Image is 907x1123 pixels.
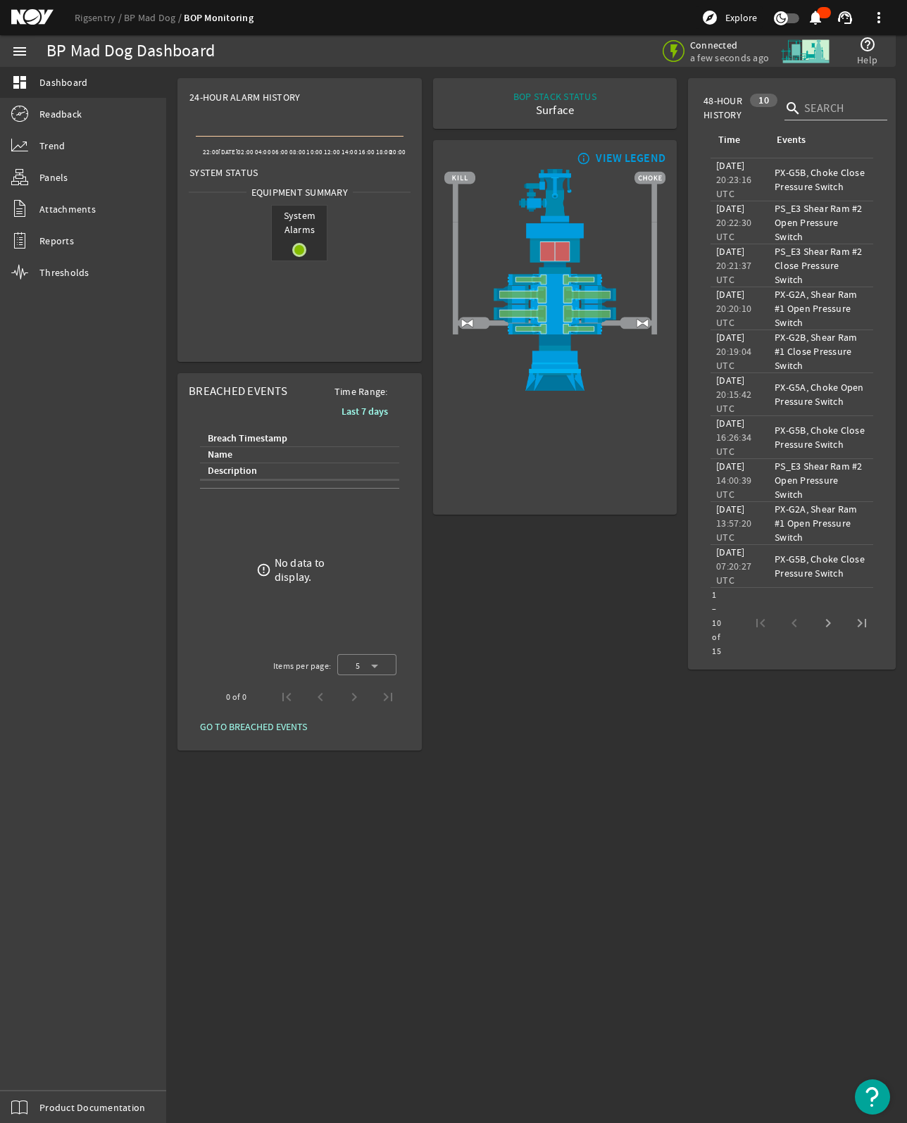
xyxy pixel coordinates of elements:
[716,417,745,429] legacy-datetime-component: [DATE]
[716,202,745,215] legacy-datetime-component: [DATE]
[574,153,591,164] mat-icon: info_outline
[342,148,358,156] text: 14:00
[513,89,596,103] div: BOP STACK STATUS
[716,132,758,148] div: Time
[323,384,399,399] span: Time Range:
[46,44,215,58] div: BP Mad Dog Dashboard
[226,690,246,704] div: 0 of 0
[513,103,596,118] div: Surface
[596,151,665,165] div: VIEW LEGEND
[39,75,87,89] span: Dashboard
[189,714,318,739] button: GO TO BREACHED EVENTS
[703,94,743,122] span: 48-Hour History
[811,606,845,640] button: Next page
[775,330,868,372] div: PX-G2B, Shear Ram #1 Close Pressure Switch
[358,148,375,156] text: 16:00
[206,431,388,446] div: Breach Timestamp
[690,51,769,64] span: a few seconds ago
[648,252,661,273] img: TransparentStackSlice.png
[779,25,832,77] img: Skid.svg
[775,380,868,408] div: PX-G5A, Choke Open Pressure Switch
[716,259,751,286] legacy-datetime-component: 20:21:37 UTC
[804,100,876,117] input: Search
[775,287,868,330] div: PX-G2A, Shear Ram #1 Open Pressure Switch
[716,302,751,329] legacy-datetime-component: 20:20:10 UTC
[206,463,388,479] div: Description
[807,9,824,26] mat-icon: notifications
[701,9,718,26] mat-icon: explore
[775,552,868,580] div: PX-G5B, Choke Close Pressure Switch
[11,74,28,91] mat-icon: dashboard
[777,132,806,148] div: Events
[39,1100,145,1115] span: Product Documentation
[696,6,763,29] button: Explore
[208,431,287,446] div: Breach Timestamp
[690,39,769,51] span: Connected
[716,216,751,243] legacy-datetime-component: 20:22:30 UTC
[275,556,343,584] div: No data to display.
[376,148,392,156] text: 18:00
[716,517,751,544] legacy-datetime-component: 13:57:20 UTC
[845,606,879,640] button: Last page
[246,185,353,199] span: Equipment Summary
[39,107,82,121] span: Readback
[256,563,271,577] mat-icon: error_outline
[775,132,862,148] div: Events
[39,170,68,184] span: Panels
[208,463,257,479] div: Description
[189,384,287,399] span: Breached Events
[775,423,868,451] div: PX-G5B, Choke Close Pressure Switch
[444,285,666,304] img: ShearRamOpen.png
[189,90,300,104] span: 24-Hour Alarm History
[775,165,868,194] div: PX-G5B, Choke Close Pressure Switch
[444,169,666,222] img: RiserAdapter.png
[716,560,751,586] legacy-datetime-component: 07:20:27 UTC
[342,405,388,418] b: Last 7 days
[716,288,745,301] legacy-datetime-component: [DATE]
[324,148,340,156] text: 12:00
[75,11,124,24] a: Rigsentry
[716,173,751,200] legacy-datetime-component: 20:23:16 UTC
[200,720,307,734] span: GO TO BREACHED EVENTS
[716,546,745,558] legacy-datetime-component: [DATE]
[716,345,751,372] legacy-datetime-component: 20:19:04 UTC
[39,265,89,280] span: Thresholds
[775,244,868,287] div: PS_E3 Shear Ram #2 Close Pressure Switch
[862,1,896,34] button: more_vert
[716,245,745,258] legacy-datetime-component: [DATE]
[272,148,288,156] text: 06:00
[716,460,745,472] legacy-datetime-component: [DATE]
[859,36,876,53] mat-icon: help_outline
[449,252,462,273] img: TransparentStackSlice.png
[444,304,666,323] img: ShearRamOpen.png
[218,148,238,156] text: [DATE]
[775,201,868,244] div: PS_E3 Shear Ram #2 Open Pressure Switch
[208,447,232,463] div: Name
[203,148,219,156] text: 22:00
[775,459,868,501] div: PS_E3 Shear Ram #2 Open Pressure Switch
[716,331,745,344] legacy-datetime-component: [DATE]
[124,11,184,24] a: BP Mad Dog
[712,588,721,658] div: 1 – 10 of 15
[289,148,306,156] text: 08:00
[716,431,751,458] legacy-datetime-component: 16:26:34 UTC
[11,43,28,60] mat-icon: menu
[255,148,271,156] text: 04:00
[444,334,666,391] img: WellheadConnector.png
[725,11,757,25] span: Explore
[716,503,745,515] legacy-datetime-component: [DATE]
[716,374,745,387] legacy-datetime-component: [DATE]
[444,274,666,286] img: PipeRamOpen.png
[857,53,877,67] span: Help
[39,139,65,153] span: Trend
[716,159,745,172] legacy-datetime-component: [DATE]
[273,659,332,673] div: Items per page:
[718,132,740,148] div: Time
[272,206,327,239] span: System Alarms
[330,399,399,424] button: Last 7 days
[389,148,406,156] text: 20:00
[855,1079,890,1115] button: Open Resource Center
[237,148,254,156] text: 02:00
[775,502,868,544] div: PX-G2A, Shear Ram #1 Open Pressure Switch
[206,447,388,463] div: Name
